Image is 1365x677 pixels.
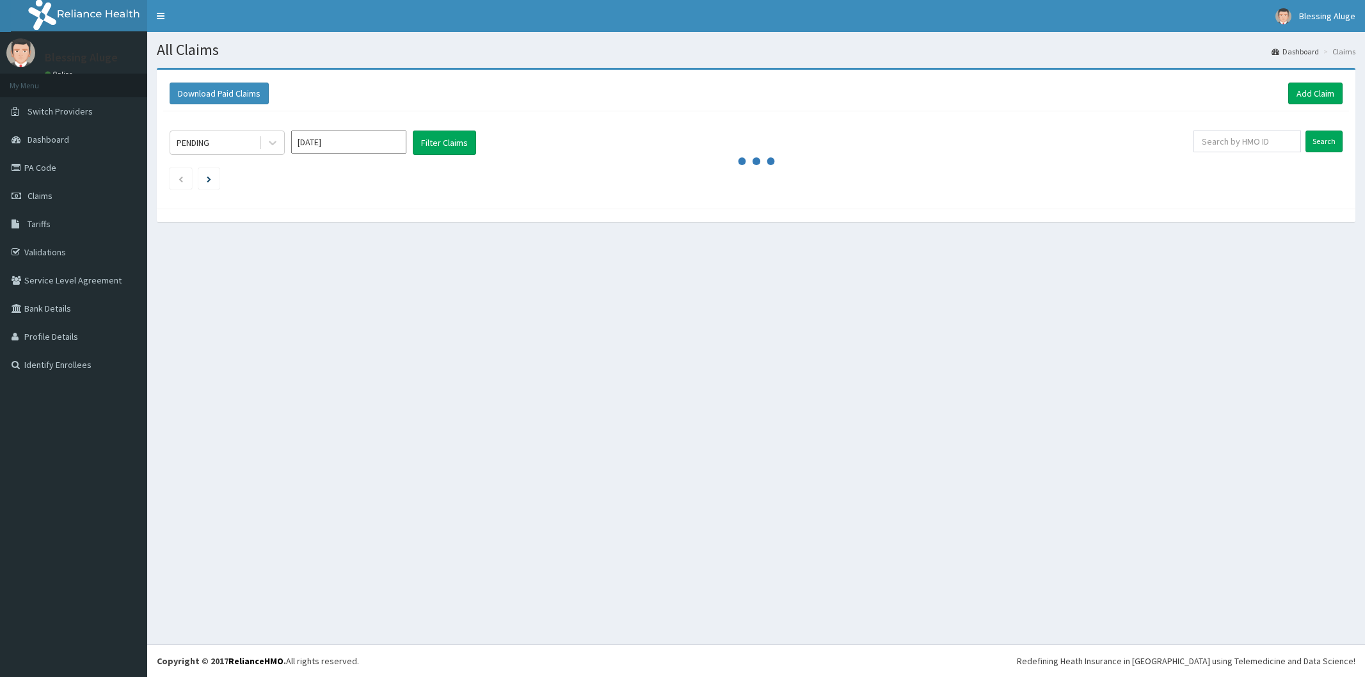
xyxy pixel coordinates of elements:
[178,173,184,184] a: Previous page
[291,131,406,154] input: Select Month and Year
[1017,655,1355,667] div: Redefining Heath Insurance in [GEOGRAPHIC_DATA] using Telemedicine and Data Science!
[1193,131,1301,152] input: Search by HMO ID
[157,655,286,667] strong: Copyright © 2017 .
[1288,83,1343,104] a: Add Claim
[157,42,1355,58] h1: All Claims
[1272,46,1319,57] a: Dashboard
[6,38,35,67] img: User Image
[28,134,69,145] span: Dashboard
[28,190,52,202] span: Claims
[737,142,776,180] svg: audio-loading
[413,131,476,155] button: Filter Claims
[228,655,283,667] a: RelianceHMO
[28,106,93,117] span: Switch Providers
[207,173,211,184] a: Next page
[45,52,118,63] p: Blessing Aluge
[1305,131,1343,152] input: Search
[1320,46,1355,57] li: Claims
[147,644,1365,677] footer: All rights reserved.
[28,218,51,230] span: Tariffs
[177,136,209,149] div: PENDING
[170,83,269,104] button: Download Paid Claims
[1299,10,1355,22] span: Blessing Aluge
[45,70,76,79] a: Online
[1275,8,1291,24] img: User Image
